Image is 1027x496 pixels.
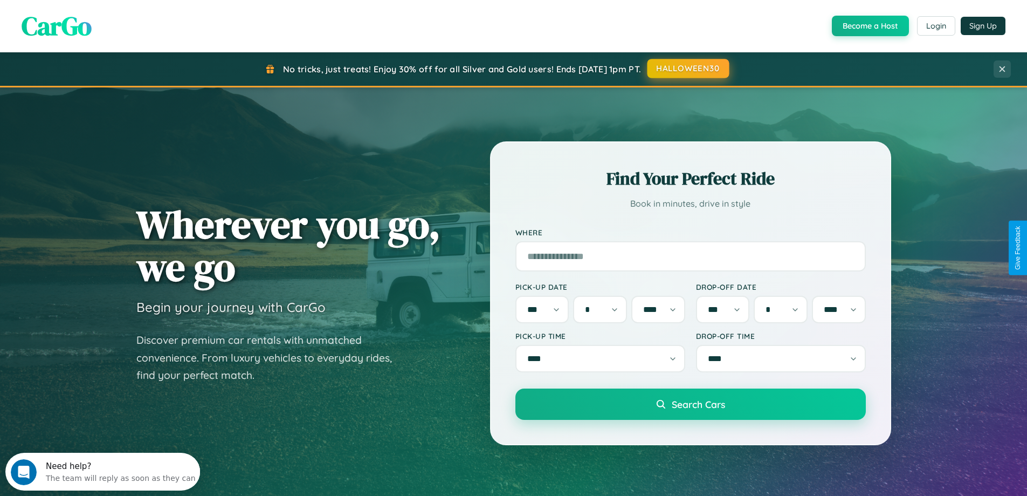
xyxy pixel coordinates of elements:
[40,18,190,29] div: The team will reply as soon as they can
[696,331,866,341] label: Drop-off Time
[515,331,685,341] label: Pick-up Time
[672,398,725,410] span: Search Cars
[283,64,641,74] span: No tricks, just treats! Enjoy 30% off for all Silver and Gold users! Ends [DATE] 1pm PT.
[136,331,406,384] p: Discover premium car rentals with unmatched convenience. From luxury vehicles to everyday rides, ...
[961,17,1005,35] button: Sign Up
[696,282,866,291] label: Drop-off Date
[4,4,201,34] div: Open Intercom Messenger
[136,299,326,315] h3: Begin your journey with CarGo
[515,167,866,191] h2: Find Your Perfect Ride
[11,459,37,485] iframe: Intercom live chat
[515,196,866,212] p: Book in minutes, drive in style
[5,453,200,491] iframe: Intercom live chat discovery launcher
[832,16,909,36] button: Become a Host
[917,16,955,36] button: Login
[647,59,729,78] button: HALLOWEEN30
[515,228,866,237] label: Where
[1014,226,1022,270] div: Give Feedback
[40,9,190,18] div: Need help?
[515,389,866,420] button: Search Cars
[515,282,685,291] label: Pick-up Date
[22,8,92,44] span: CarGo
[136,203,440,288] h1: Wherever you go, we go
